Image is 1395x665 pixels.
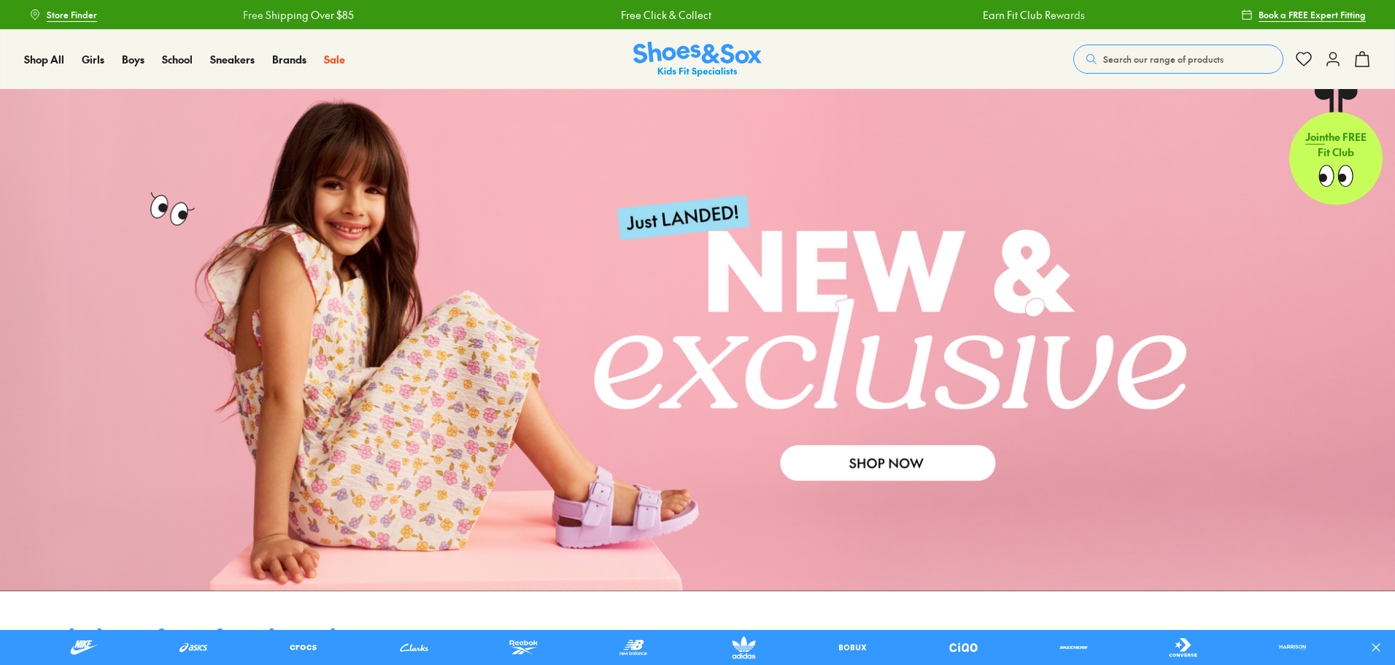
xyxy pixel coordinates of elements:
[82,52,104,67] a: Girls
[1289,88,1383,205] a: Jointhe FREE Fit Club
[122,52,144,66] span: Boys
[633,42,762,77] a: Shoes & Sox
[324,52,345,66] span: Sale
[272,52,306,67] a: Brands
[1241,1,1366,28] a: Book a FREE Expert Fitting
[1259,8,1366,21] span: Book a FREE Expert Fitting
[162,52,193,66] span: School
[1289,118,1383,172] p: the FREE Fit Club
[24,52,64,66] span: Shop All
[210,52,255,67] a: Sneakers
[620,7,711,23] a: Free Click & Collect
[324,52,345,67] a: Sale
[982,7,1084,23] a: Earn Fit Club Rewards
[122,52,144,67] a: Boys
[162,52,193,67] a: School
[1103,53,1224,66] span: Search our range of products
[242,7,353,23] a: Free Shipping Over $85
[82,52,104,66] span: Girls
[47,8,97,21] span: Store Finder
[1305,129,1325,144] span: Join
[24,52,64,67] a: Shop All
[1073,45,1283,74] button: Search our range of products
[29,1,97,28] a: Store Finder
[272,52,306,66] span: Brands
[210,52,255,66] span: Sneakers
[633,42,762,77] img: SNS_Logo_Responsive.svg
